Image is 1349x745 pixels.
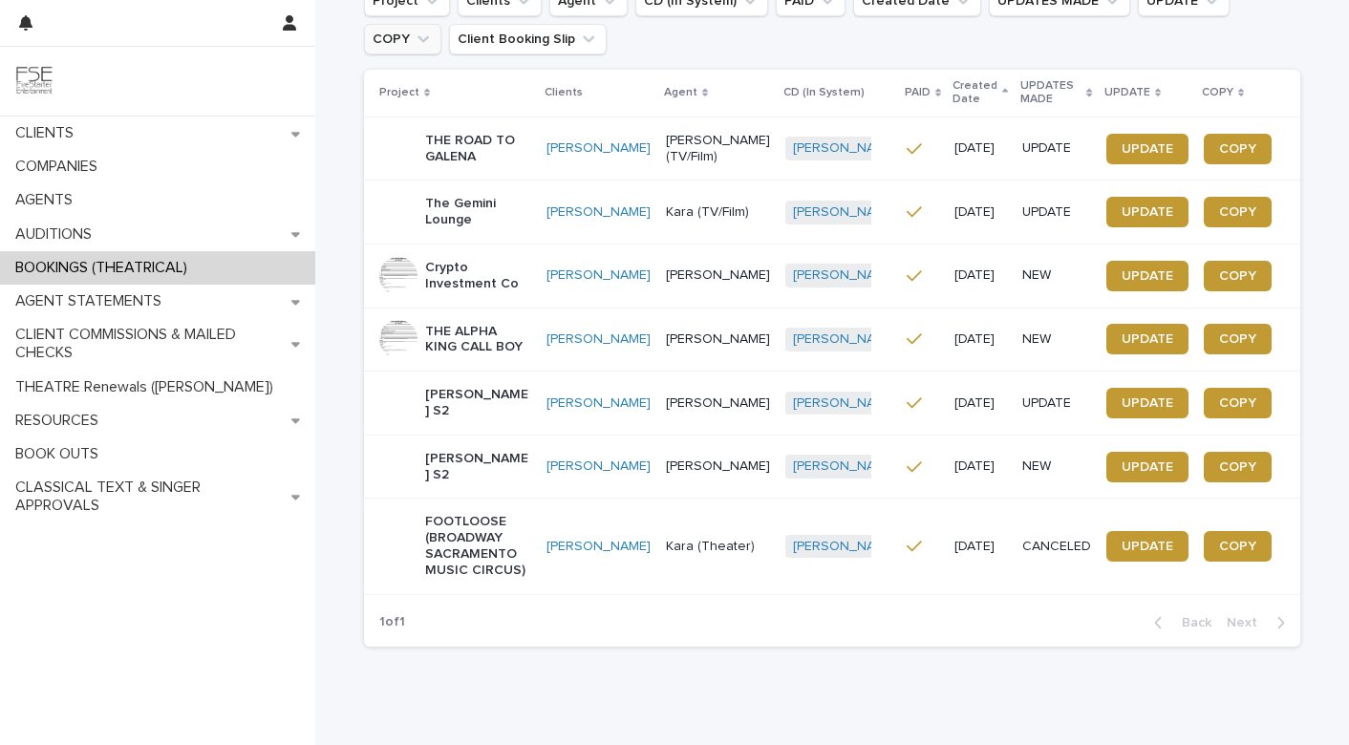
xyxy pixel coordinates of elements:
[1022,140,1091,157] p: UPDATE
[793,140,897,157] a: [PERSON_NAME]
[8,191,88,209] p: AGENTS
[954,267,1006,284] p: [DATE]
[546,539,651,555] a: [PERSON_NAME]
[1020,75,1082,111] p: UPDATES MADE
[1170,616,1211,629] span: Back
[1204,531,1272,562] a: COPY
[425,387,531,419] p: [PERSON_NAME] S2
[1219,332,1256,346] span: COPY
[1022,331,1091,348] p: NEW
[666,133,770,165] p: [PERSON_NAME] (TV/Film)
[546,140,651,157] a: [PERSON_NAME]
[793,395,897,412] a: [PERSON_NAME]
[1022,267,1091,284] p: NEW
[1106,197,1188,227] a: UPDATE
[8,124,89,142] p: CLIENTS
[664,82,697,103] p: Agent
[425,133,531,165] p: THE ROAD TO GALENA
[1219,142,1256,156] span: COPY
[1106,452,1188,482] a: UPDATE
[364,599,420,646] p: 1 of 1
[793,331,897,348] a: [PERSON_NAME]
[954,539,1006,555] p: [DATE]
[1122,460,1173,474] span: UPDATE
[1219,205,1256,219] span: COPY
[546,331,651,348] a: [PERSON_NAME]
[1106,324,1188,354] a: UPDATE
[364,117,1317,181] tr: THE ROAD TO GALENA[PERSON_NAME] [PERSON_NAME] (TV/Film)[PERSON_NAME] [DATE]UPDATEUPDATECOPY
[364,244,1317,308] tr: Crypto Investment Co[PERSON_NAME] [PERSON_NAME][PERSON_NAME] [DATE]NEWUPDATECOPY
[905,82,931,103] p: PAID
[1022,539,1091,555] p: CANCELED
[793,204,897,221] a: [PERSON_NAME]
[425,451,531,483] p: [PERSON_NAME] S2
[1022,204,1091,221] p: UPDATE
[1106,261,1188,291] a: UPDATE
[364,435,1317,499] tr: [PERSON_NAME] S2[PERSON_NAME] [PERSON_NAME][PERSON_NAME] [DATE]NEWUPDATECOPY
[1204,197,1272,227] a: COPY
[1219,269,1256,283] span: COPY
[953,75,997,111] p: Created Date
[954,140,1006,157] p: [DATE]
[425,324,531,356] p: THE ALPHA KING CALL BOY
[1122,540,1173,553] span: UPDATE
[425,514,531,578] p: FOOTLOOSE (BROADWAY SACRAMENTO MUSIC CIRCUS)
[1122,269,1173,283] span: UPDATE
[425,196,531,228] p: The Gemini Lounge
[8,259,203,277] p: BOOKINGS (THEATRICAL)
[1204,324,1272,354] a: COPY
[1104,82,1150,103] p: UPDATE
[1204,134,1272,164] a: COPY
[666,395,770,412] p: [PERSON_NAME]
[1106,134,1188,164] a: UPDATE
[364,181,1317,245] tr: The Gemini Lounge[PERSON_NAME] Kara (TV/Film)[PERSON_NAME] [DATE]UPDATEUPDATECOPY
[1204,388,1272,418] a: COPY
[546,395,651,412] a: [PERSON_NAME]
[1204,261,1272,291] a: COPY
[546,458,651,475] a: [PERSON_NAME]
[8,292,177,310] p: AGENT STATEMENTS
[1219,614,1300,631] button: Next
[1122,205,1173,219] span: UPDATE
[954,331,1006,348] p: [DATE]
[8,326,291,362] p: CLIENT COMMISSIONS & MAILED CHECKS
[364,24,441,54] button: COPY
[425,260,531,292] p: Crypto Investment Co
[8,225,107,244] p: AUDITIONS
[954,204,1006,221] p: [DATE]
[8,378,289,396] p: THEATRE Renewals ([PERSON_NAME])
[545,82,583,103] p: Clients
[666,267,770,284] p: [PERSON_NAME]
[1122,332,1173,346] span: UPDATE
[1204,452,1272,482] a: COPY
[1106,531,1188,562] a: UPDATE
[1139,614,1219,631] button: Back
[1122,396,1173,410] span: UPDATE
[1227,616,1269,629] span: Next
[1106,388,1188,418] a: UPDATE
[449,24,607,54] button: Client Booking Slip
[1122,142,1173,156] span: UPDATE
[1202,82,1233,103] p: COPY
[954,458,1006,475] p: [DATE]
[1219,396,1256,410] span: COPY
[666,204,770,221] p: Kara (TV/Film)
[15,62,54,100] img: 9JgRvJ3ETPGCJDhvPVA5
[8,445,114,463] p: BOOK OUTS
[793,539,897,555] a: [PERSON_NAME]
[8,412,114,430] p: RESOURCES
[954,395,1006,412] p: [DATE]
[8,479,291,515] p: CLASSICAL TEXT & SINGER APPROVALS
[546,267,651,284] a: [PERSON_NAME]
[666,539,770,555] p: Kara (Theater)
[1022,395,1091,412] p: UPDATE
[364,499,1317,594] tr: FOOTLOOSE (BROADWAY SACRAMENTO MUSIC CIRCUS)[PERSON_NAME] Kara (Theater)[PERSON_NAME] [DATE]CANCE...
[8,158,113,176] p: COMPANIES
[1022,458,1091,475] p: NEW
[364,372,1317,436] tr: [PERSON_NAME] S2[PERSON_NAME] [PERSON_NAME][PERSON_NAME] [DATE]UPDATEUPDATECOPY
[793,267,897,284] a: [PERSON_NAME]
[783,82,865,103] p: CD (In System)
[546,204,651,221] a: [PERSON_NAME]
[666,458,770,475] p: [PERSON_NAME]
[1219,540,1256,553] span: COPY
